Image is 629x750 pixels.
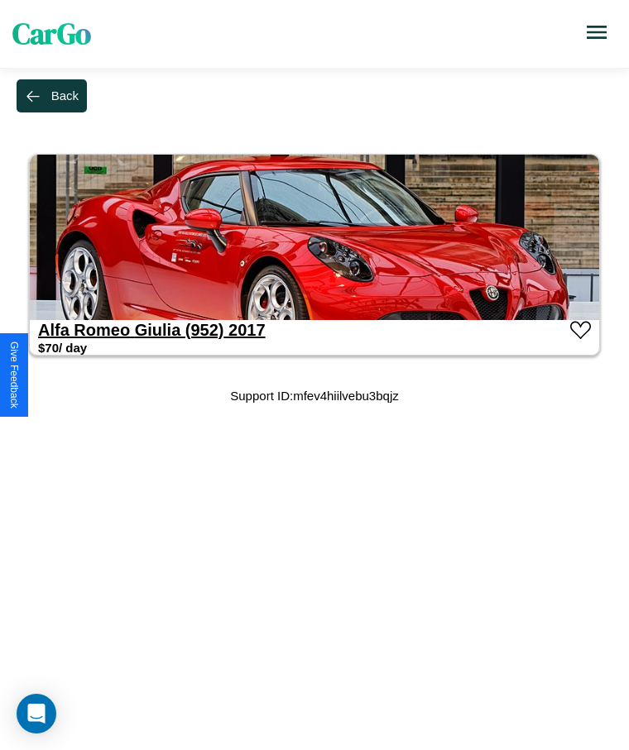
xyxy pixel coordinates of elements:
[51,88,79,103] div: Back
[38,341,87,355] h3: $ 70 / day
[230,385,398,407] p: Support ID: mfev4hiilvebu3bqjz
[8,342,20,408] div: Give Feedback
[17,694,56,733] div: Open Intercom Messenger
[12,14,91,54] span: CarGo
[38,321,266,339] a: Alfa Romeo Giulia (952) 2017
[17,79,87,112] button: Back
